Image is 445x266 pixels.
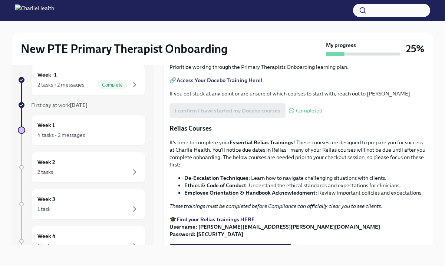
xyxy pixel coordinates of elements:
[37,168,53,176] div: 2 tasks
[18,226,145,257] a: Week 41 task
[184,189,316,196] strong: Employee Orientation & Handbook Acknowledgment
[406,42,424,55] h3: 25%
[37,81,84,88] div: 2 tasks • 2 messages
[296,108,322,114] span: Completed
[37,232,56,240] h6: Week 4
[184,189,427,196] li: : Review important policies and expectations.
[184,175,248,181] strong: De-Escalation Techniques
[169,203,382,209] em: These trainings must be completed before Compliance can officially clear you to see clients.
[169,216,427,238] p: 🎓
[177,77,263,84] a: Access Your Docebo Training Here!
[37,242,50,250] div: 1 task
[70,102,88,108] strong: [DATE]
[37,205,50,213] div: 1 task
[37,121,55,129] h6: Week 1
[15,4,54,16] img: CharlieHealth
[169,139,427,168] p: It's time to complete your ! These courses are designed to prepare you for success at Charlie Hea...
[169,90,427,97] p: If you get stuck at any point or are unsure of which courses to start with, reach out to [PERSON_...
[18,152,145,183] a: Week 22 tasks
[169,77,427,84] p: 🔗
[184,182,427,189] li: : Understand the ethical standards and expectations for clinicians.
[98,82,127,88] span: Complete
[37,158,55,166] h6: Week 2
[31,102,88,108] span: First day at work
[18,101,145,109] a: First day at work[DATE]
[37,131,85,139] div: 4 tasks • 2 messages
[18,115,145,146] a: Week 14 tasks • 2 messages
[177,216,255,223] a: Find your Relias trainings HERE
[184,174,427,182] li: : Learn how to navigate challenging situations with clients.
[37,195,55,203] h6: Week 3
[21,41,228,56] h2: New PTE Primary Therapist Onboarding
[18,189,145,220] a: Week 31 task
[230,139,293,146] strong: Essential Relias Trainings
[169,223,380,238] strong: Username: [PERSON_NAME][EMAIL_ADDRESS][PERSON_NAME][DOMAIN_NAME] Password: [SECURITY_DATA]
[184,182,246,189] strong: Ethics & Code of Conduct
[326,41,356,49] strong: My progress
[18,64,145,95] a: Week -12 tasks • 2 messagesComplete
[37,71,57,79] h6: Week -1
[169,124,427,133] p: Relias Courses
